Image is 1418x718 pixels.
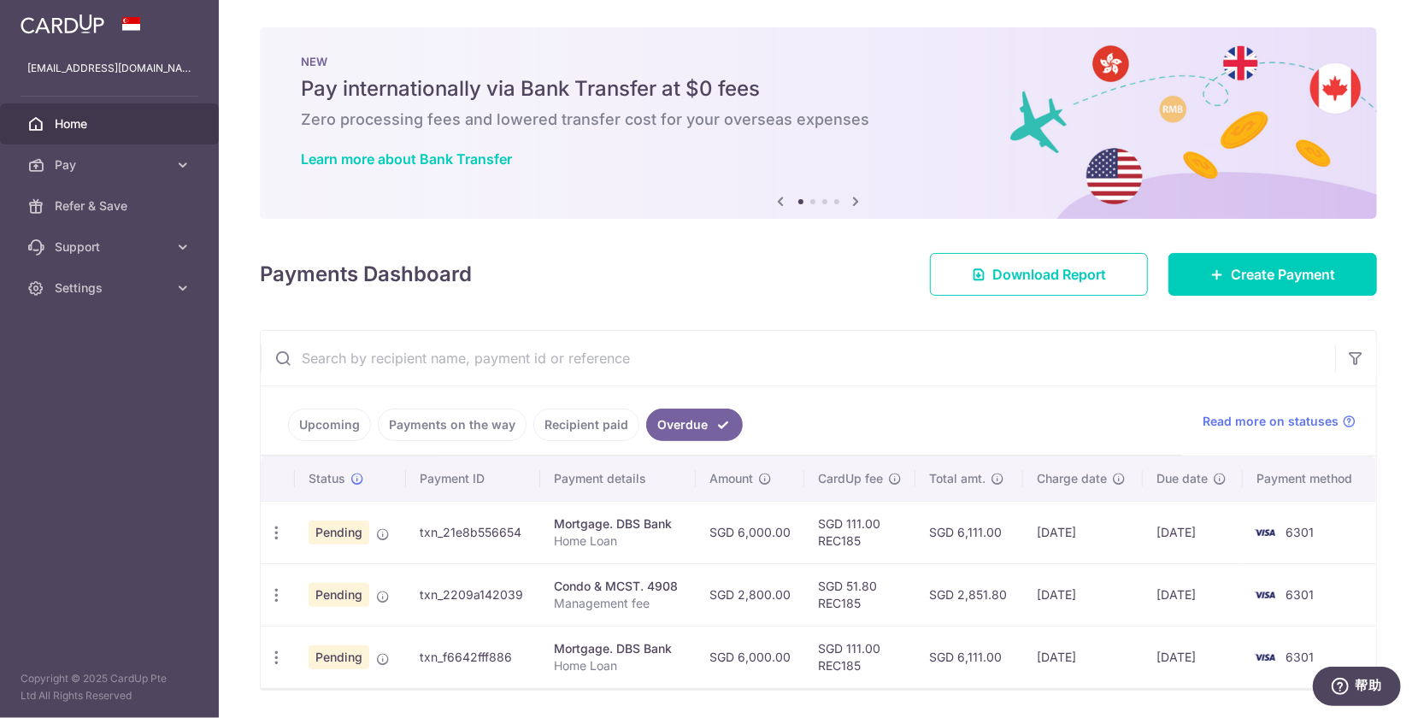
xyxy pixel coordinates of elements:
[1286,650,1314,664] span: 6301
[378,409,527,441] a: Payments on the way
[1248,522,1282,543] img: Bank Card
[1037,470,1107,487] span: Charge date
[309,583,369,607] span: Pending
[1286,525,1314,539] span: 6301
[55,156,168,174] span: Pay
[288,409,371,441] a: Upcoming
[554,657,682,674] p: Home Loan
[21,14,104,34] img: CardUp
[309,645,369,669] span: Pending
[301,75,1336,103] h5: Pay internationally via Bank Transfer at $0 fees
[929,470,986,487] span: Total amt.
[301,109,1336,130] h6: Zero processing fees and lowered transfer cost for your overseas expenses
[55,280,168,297] span: Settings
[1023,626,1143,688] td: [DATE]
[301,150,512,168] a: Learn more about Bank Transfer
[1286,587,1314,602] span: 6301
[406,501,540,563] td: txn_21e8b556654
[1203,413,1339,430] span: Read more on statuses
[696,626,804,688] td: SGD 6,000.00
[554,595,682,612] p: Management fee
[260,27,1377,219] img: Bank transfer banner
[27,60,191,77] p: [EMAIL_ADDRESS][DOMAIN_NAME]
[55,197,168,215] span: Refer & Save
[1203,413,1356,430] a: Read more on statuses
[55,238,168,256] span: Support
[309,470,345,487] span: Status
[55,115,168,132] span: Home
[1168,253,1377,296] a: Create Payment
[1231,264,1335,285] span: Create Payment
[540,456,696,501] th: Payment details
[1143,626,1243,688] td: [DATE]
[646,409,743,441] a: Overdue
[554,533,682,550] p: Home Loan
[1156,470,1208,487] span: Due date
[1248,585,1282,605] img: Bank Card
[1312,667,1401,709] iframe: 打开一个小组件，您可以在其中找到更多信息
[301,55,1336,68] p: NEW
[804,563,915,626] td: SGD 51.80 REC185
[1243,456,1376,501] th: Payment method
[804,626,915,688] td: SGD 111.00 REC185
[406,563,540,626] td: txn_2209a142039
[261,331,1335,385] input: Search by recipient name, payment id or reference
[915,626,1023,688] td: SGD 6,111.00
[818,470,883,487] span: CardUp fee
[554,640,682,657] div: Mortgage. DBS Bank
[554,515,682,533] div: Mortgage. DBS Bank
[915,501,1023,563] td: SGD 6,111.00
[554,578,682,595] div: Condo & MCST. 4908
[992,264,1106,285] span: Download Report
[1248,647,1282,668] img: Bank Card
[1023,563,1143,626] td: [DATE]
[1023,501,1143,563] td: [DATE]
[696,563,804,626] td: SGD 2,800.00
[915,563,1023,626] td: SGD 2,851.80
[533,409,639,441] a: Recipient paid
[1143,501,1243,563] td: [DATE]
[309,521,369,544] span: Pending
[1143,563,1243,626] td: [DATE]
[804,501,915,563] td: SGD 111.00 REC185
[696,501,804,563] td: SGD 6,000.00
[260,259,472,290] h4: Payments Dashboard
[406,626,540,688] td: txn_f6642fff886
[406,456,540,501] th: Payment ID
[930,253,1148,296] a: Download Report
[709,470,753,487] span: Amount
